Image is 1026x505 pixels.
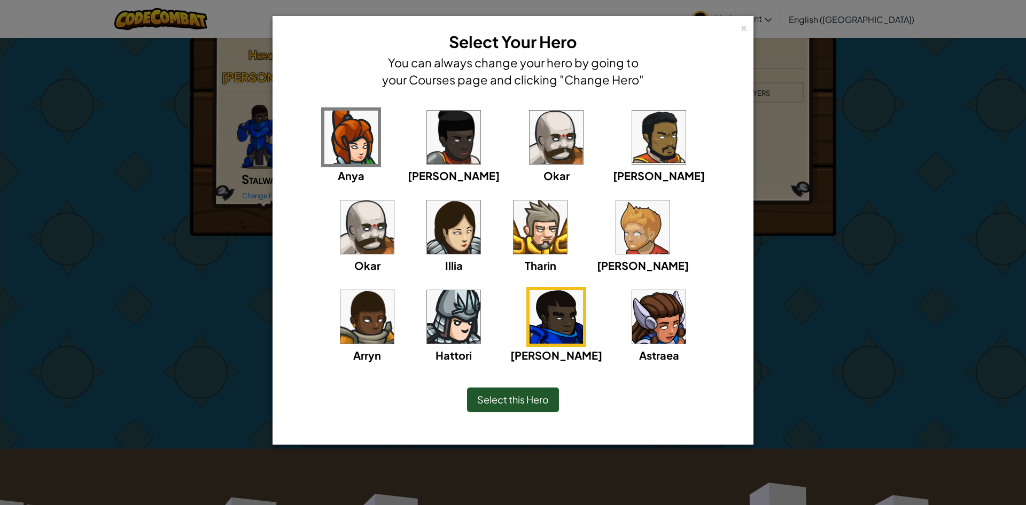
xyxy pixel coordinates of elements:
img: portrait.png [340,200,394,254]
span: [PERSON_NAME] [510,348,602,362]
span: Arryn [353,348,381,362]
img: portrait.png [632,290,686,344]
h3: Select Your Hero [379,30,647,54]
img: portrait.png [616,200,670,254]
span: [PERSON_NAME] [613,169,705,182]
img: portrait.png [514,200,567,254]
img: portrait.png [427,290,480,344]
span: Illia [445,259,463,272]
span: Tharin [525,259,556,272]
img: portrait.png [427,200,480,254]
span: Anya [338,169,364,182]
img: portrait.png [427,111,480,164]
span: Select this Hero [477,393,549,406]
span: Astraea [639,348,679,362]
span: [PERSON_NAME] [597,259,689,272]
span: Hattori [436,348,472,362]
div: × [740,21,748,32]
img: portrait.png [530,290,583,344]
img: portrait.png [530,111,583,164]
img: portrait.png [324,111,378,164]
span: Okar [354,259,380,272]
span: Okar [543,169,570,182]
span: [PERSON_NAME] [408,169,500,182]
h4: You can always change your hero by going to your Courses page and clicking "Change Hero" [379,54,647,88]
img: portrait.png [632,111,686,164]
img: portrait.png [340,290,394,344]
